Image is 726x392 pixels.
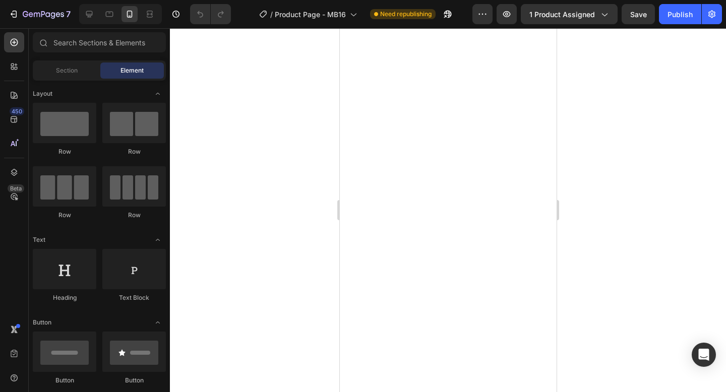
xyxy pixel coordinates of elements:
[33,293,96,302] div: Heading
[66,8,71,20] p: 7
[622,4,655,24] button: Save
[33,147,96,156] div: Row
[102,211,166,220] div: Row
[270,9,273,20] span: /
[150,86,166,102] span: Toggle open
[102,293,166,302] div: Text Block
[10,107,24,115] div: 450
[521,4,618,24] button: 1 product assigned
[340,28,557,392] iframe: Design area
[380,10,432,19] span: Need republishing
[150,314,166,331] span: Toggle open
[529,9,595,20] span: 1 product assigned
[692,343,716,367] div: Open Intercom Messenger
[8,184,24,192] div: Beta
[120,66,144,75] span: Element
[33,318,51,327] span: Button
[659,4,701,24] button: Publish
[33,211,96,220] div: Row
[630,10,647,19] span: Save
[33,89,52,98] span: Layout
[33,376,96,385] div: Button
[56,66,78,75] span: Section
[33,235,45,244] span: Text
[275,9,346,20] span: Product Page - MB16
[102,147,166,156] div: Row
[668,9,693,20] div: Publish
[150,232,166,248] span: Toggle open
[33,32,166,52] input: Search Sections & Elements
[4,4,75,24] button: 7
[102,376,166,385] div: Button
[190,4,231,24] div: Undo/Redo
